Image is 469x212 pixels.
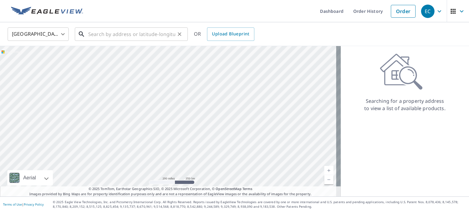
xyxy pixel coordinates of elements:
[11,7,83,16] img: EV Logo
[194,27,254,41] div: OR
[391,5,416,18] a: Order
[212,30,249,38] span: Upload Blueprint
[88,26,175,43] input: Search by address or latitude-longitude
[175,30,184,38] button: Clear
[242,186,253,191] a: Terms
[364,97,446,112] p: Searching for a property address to view a list of available products.
[7,170,53,185] div: Aerial
[324,175,333,184] a: Current Level 5, Zoom Out
[21,170,38,185] div: Aerial
[8,26,69,43] div: [GEOGRAPHIC_DATA]
[324,166,333,175] a: Current Level 5, Zoom In
[24,202,44,207] a: Privacy Policy
[3,203,44,206] p: |
[53,200,466,209] p: © 2025 Eagle View Technologies, Inc. and Pictometry International Corp. All Rights Reserved. Repo...
[207,27,254,41] a: Upload Blueprint
[89,186,253,192] span: © 2025 TomTom, Earthstar Geographics SIO, © 2025 Microsoft Corporation, ©
[216,186,241,191] a: OpenStreetMap
[421,5,434,18] div: EC
[3,202,22,207] a: Terms of Use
